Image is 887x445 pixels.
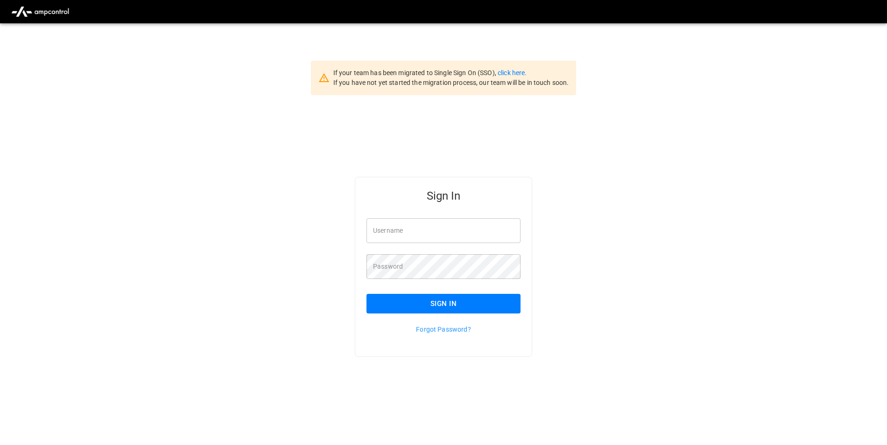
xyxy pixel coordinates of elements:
[333,79,569,86] span: If you have not yet started the migration process, our team will be in touch soon.
[366,294,521,313] button: Sign In
[7,3,73,21] img: ampcontrol.io logo
[366,188,521,203] h5: Sign In
[498,69,527,76] a: click here.
[366,325,521,334] p: Forgot Password?
[333,69,498,76] span: If your team has been migrated to Single Sign On (SSO),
